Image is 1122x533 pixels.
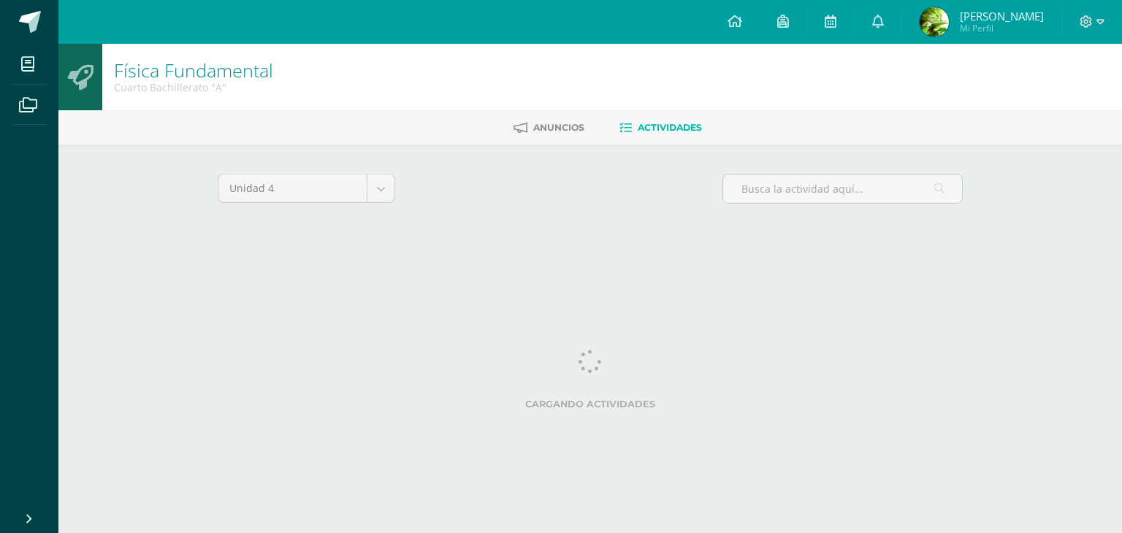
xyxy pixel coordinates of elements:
[218,175,394,202] a: Unidad 4
[114,80,273,94] div: Cuarto Bachillerato 'A'
[638,122,702,133] span: Actividades
[114,60,273,80] h1: Física Fundamental
[229,175,356,202] span: Unidad 4
[960,22,1044,34] span: Mi Perfil
[960,9,1044,23] span: [PERSON_NAME]
[218,399,963,410] label: Cargando actividades
[723,175,962,203] input: Busca la actividad aquí...
[114,58,273,83] a: Física Fundamental
[619,116,702,139] a: Actividades
[920,7,949,37] img: 19a790bb8d2bc2d2b7316835407f9c17.png
[533,122,584,133] span: Anuncios
[514,116,584,139] a: Anuncios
